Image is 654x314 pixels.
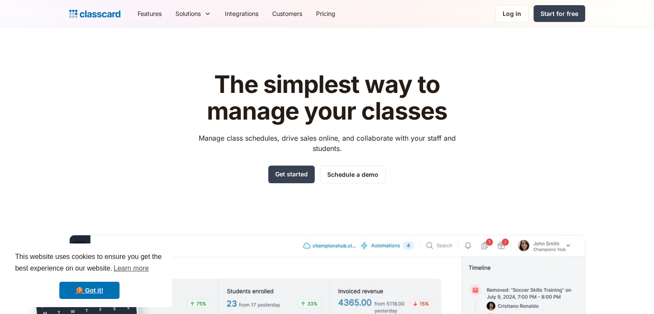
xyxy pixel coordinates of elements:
[503,9,521,18] div: Log in
[15,252,164,275] span: This website uses cookies to ensure you get the best experience on our website.
[169,4,218,23] div: Solutions
[495,5,528,22] a: Log in
[7,243,172,307] div: cookieconsent
[320,166,386,183] a: Schedule a demo
[190,133,464,154] p: Manage class schedules, drive sales online, and collaborate with your staff and students.
[268,166,315,183] a: Get started
[534,5,585,22] a: Start for free
[112,262,150,275] a: learn more about cookies
[309,4,342,23] a: Pricing
[540,9,578,18] div: Start for free
[218,4,265,23] a: Integrations
[190,71,464,124] h1: The simplest way to manage your classes
[265,4,309,23] a: Customers
[69,8,120,20] a: home
[59,282,120,299] a: dismiss cookie message
[175,9,201,18] div: Solutions
[131,4,169,23] a: Features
